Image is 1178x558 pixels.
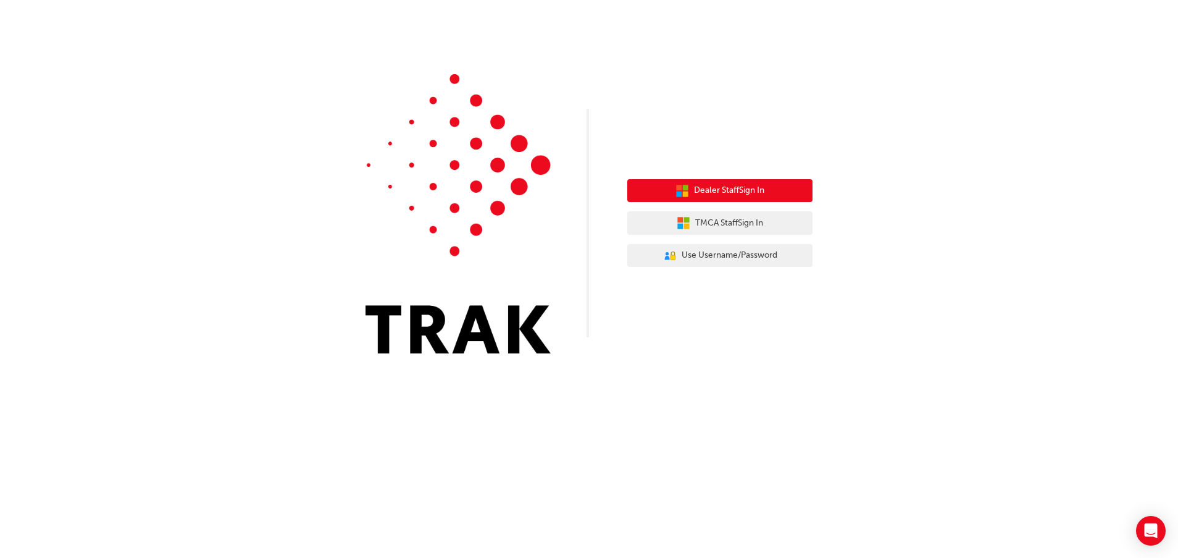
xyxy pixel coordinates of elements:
button: Use Username/Password [627,244,812,268]
button: TMCA StaffSign In [627,211,812,235]
span: TMCA Staff Sign In [695,216,763,230]
button: Dealer StaffSign In [627,179,812,203]
span: Use Username/Password [682,248,777,263]
img: Trak [366,74,551,353]
span: Dealer Staff Sign In [694,184,764,198]
div: Open Intercom Messenger [1136,516,1166,546]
